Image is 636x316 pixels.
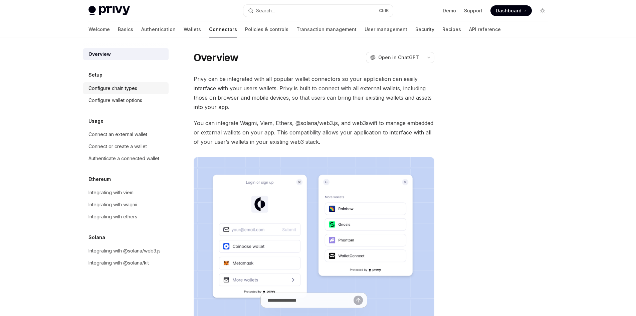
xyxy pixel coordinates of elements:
h5: Solana [88,233,105,241]
a: Overview [83,48,169,60]
a: Integrating with viem [83,187,169,199]
a: Security [415,21,434,37]
a: Connect an external wallet [83,128,169,140]
a: Authentication [141,21,176,37]
div: Integrating with wagmi [88,201,137,209]
a: Wallets [184,21,201,37]
h1: Overview [194,51,239,64]
span: You can integrate Wagmi, Viem, Ethers, @solana/web3.js, and web3swift to manage embedded or exter... [194,118,434,146]
div: Integrating with viem [88,189,134,197]
a: Integrating with wagmi [83,199,169,211]
div: Configure wallet options [88,96,142,104]
div: Integrating with ethers [88,213,137,221]
h5: Setup [88,71,102,79]
h5: Ethereum [88,175,111,183]
div: Authenticate a connected wallet [88,154,159,163]
a: Demo [443,7,456,14]
span: Dashboard [496,7,521,14]
div: Overview [88,50,111,58]
a: Connect or create a wallet [83,140,169,152]
a: Transaction management [296,21,357,37]
a: Basics [118,21,133,37]
a: Configure wallet options [83,94,169,106]
a: Integrating with @solana/web3.js [83,245,169,257]
img: light logo [88,6,130,15]
div: Connect an external wallet [88,130,147,138]
a: User management [365,21,407,37]
div: Integrating with @solana/web3.js [88,247,161,255]
div: Integrating with @solana/kit [88,259,149,267]
button: Send message [354,296,363,305]
div: Search... [256,7,275,15]
span: Ctrl K [379,8,389,13]
h5: Usage [88,117,103,125]
button: Toggle dark mode [537,5,548,16]
div: Configure chain types [88,84,137,92]
span: Open in ChatGPT [378,54,419,61]
button: Search...CtrlK [243,5,393,17]
div: Connect or create a wallet [88,142,147,150]
span: Privy can be integrated with all popular wallet connectors so your application can easily interfa... [194,74,434,112]
a: Policies & controls [245,21,288,37]
a: Integrating with @solana/kit [83,257,169,269]
a: Connectors [209,21,237,37]
a: Recipes [442,21,461,37]
a: Authenticate a connected wallet [83,152,169,165]
a: Support [464,7,482,14]
a: Integrating with ethers [83,211,169,223]
button: Open in ChatGPT [366,52,423,63]
a: Configure chain types [83,82,169,94]
a: Welcome [88,21,110,37]
a: API reference [469,21,501,37]
a: Dashboard [490,5,532,16]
